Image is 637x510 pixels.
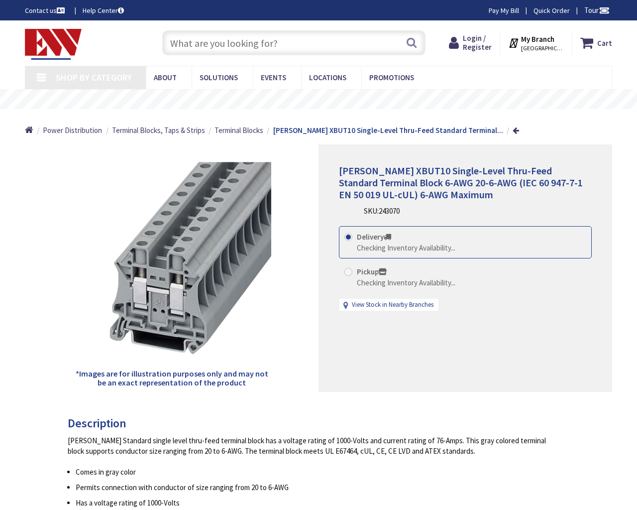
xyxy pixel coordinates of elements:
a: Cart [580,34,612,52]
span: Locations [309,73,346,82]
img: Eaton XBUT10 Single-Level Thru-Feed Standard Terminal Block 6-AWG 20-6-AWG (IEC 60 947-7-1 EN 50 ... [72,162,272,362]
a: View Stock in Nearby Branches [352,300,433,310]
div: [PERSON_NAME] Standard single level thru-feed terminal block has a voltage rating of 1000-Volts a... [68,435,562,457]
span: Tour [584,5,610,15]
span: Shop By Category [56,72,132,83]
div: My Branch [GEOGRAPHIC_DATA], [GEOGRAPHIC_DATA] [508,34,563,52]
span: Login / Register [463,33,492,52]
a: Contact us [25,5,67,15]
span: Promotions [369,73,414,82]
div: SKU: [364,206,400,216]
input: What are you looking for? [162,30,425,55]
rs-layer: Free Same Day Pickup at 19 Locations [236,94,419,105]
span: Solutions [200,73,238,82]
span: [PERSON_NAME] XBUT10 Single-Level Thru-Feed Standard Terminal Block 6-AWG 20-6-AWG (IEC 60 947-7-... [339,164,583,201]
li: Comes in gray color [76,467,562,477]
img: Electrical Wholesalers, Inc. [25,29,82,60]
a: Quick Order [533,5,570,15]
h3: Description [68,417,562,430]
div: Checking Inventory Availability... [357,277,455,288]
strong: Cart [597,34,612,52]
a: Terminal Blocks [214,125,263,135]
li: Has a voltage rating of 1000-Volts [76,498,562,508]
h5: *Images are for illustration purposes only and may not be an exact representation of the product [72,370,271,387]
span: [GEOGRAPHIC_DATA], [GEOGRAPHIC_DATA] [521,44,563,52]
a: Login / Register [449,34,492,52]
strong: Pickup [357,267,387,276]
span: About [154,73,177,82]
strong: Delivery [357,232,391,242]
li: Permits connection with conductor of size ranging from 20 to 6-AWG [76,482,562,493]
strong: [PERSON_NAME] XBUT10 Single-Level Thru-Feed Standard Terminal... [273,126,503,135]
a: Pay My Bill [489,5,519,15]
span: Events [261,73,286,82]
a: Help Center [83,5,124,15]
div: Checking Inventory Availability... [357,243,455,253]
span: 243070 [379,206,400,216]
a: Terminal Blocks, Taps & Strips [112,125,205,135]
a: Power Distribution [43,125,102,135]
strong: My Branch [521,34,554,44]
